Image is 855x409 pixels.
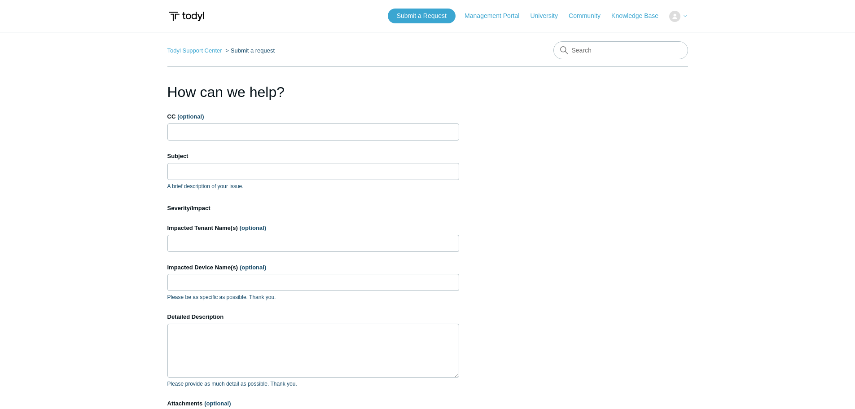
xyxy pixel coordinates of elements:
label: CC [167,112,459,121]
h1: How can we help? [167,81,459,103]
p: Please provide as much detail as possible. Thank you. [167,380,459,388]
label: Impacted Tenant Name(s) [167,224,459,233]
li: Submit a request [224,47,275,54]
p: A brief description of your issue. [167,182,459,190]
p: Please be as specific as possible. Thank you. [167,293,459,301]
span: (optional) [204,400,231,407]
li: Todyl Support Center [167,47,224,54]
label: Detailed Description [167,312,459,321]
a: Todyl Support Center [167,47,222,54]
a: Submit a Request [388,9,456,23]
input: Search [553,41,688,59]
label: Attachments [167,399,459,408]
a: Knowledge Base [611,11,667,21]
a: Management Portal [465,11,528,21]
label: Severity/Impact [167,204,459,213]
img: Todyl Support Center Help Center home page [167,8,206,25]
span: (optional) [177,113,204,120]
a: Community [569,11,609,21]
span: (optional) [240,264,266,271]
a: University [530,11,566,21]
label: Subject [167,152,459,161]
label: Impacted Device Name(s) [167,263,459,272]
span: (optional) [240,224,266,231]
